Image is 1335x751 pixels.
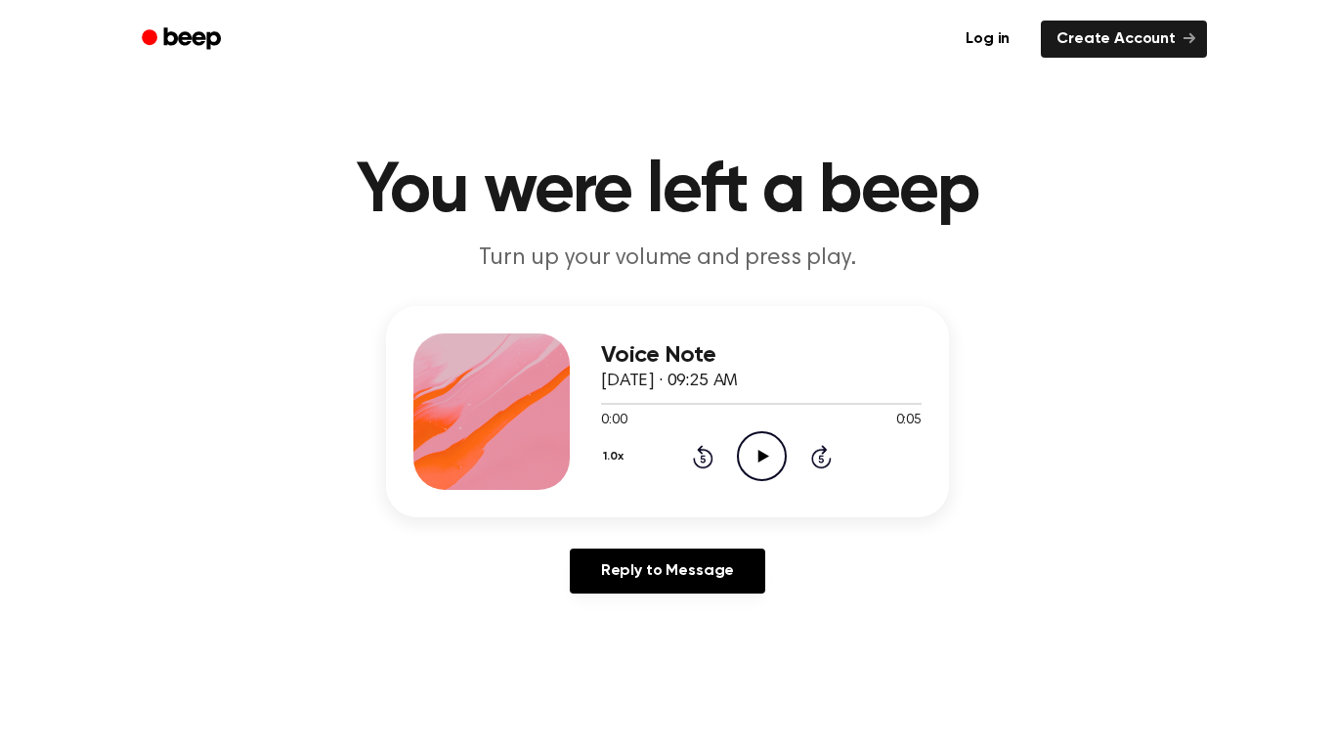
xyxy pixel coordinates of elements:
[601,440,630,473] button: 1.0x
[601,411,626,431] span: 0:00
[896,411,922,431] span: 0:05
[128,21,238,59] a: Beep
[570,549,765,594] a: Reply to Message
[946,17,1029,62] a: Log in
[167,156,1168,227] h1: You were left a beep
[292,243,1043,275] p: Turn up your volume and press play.
[601,373,738,390] span: [DATE] · 09:25 AM
[1041,21,1207,58] a: Create Account
[601,342,922,369] h3: Voice Note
